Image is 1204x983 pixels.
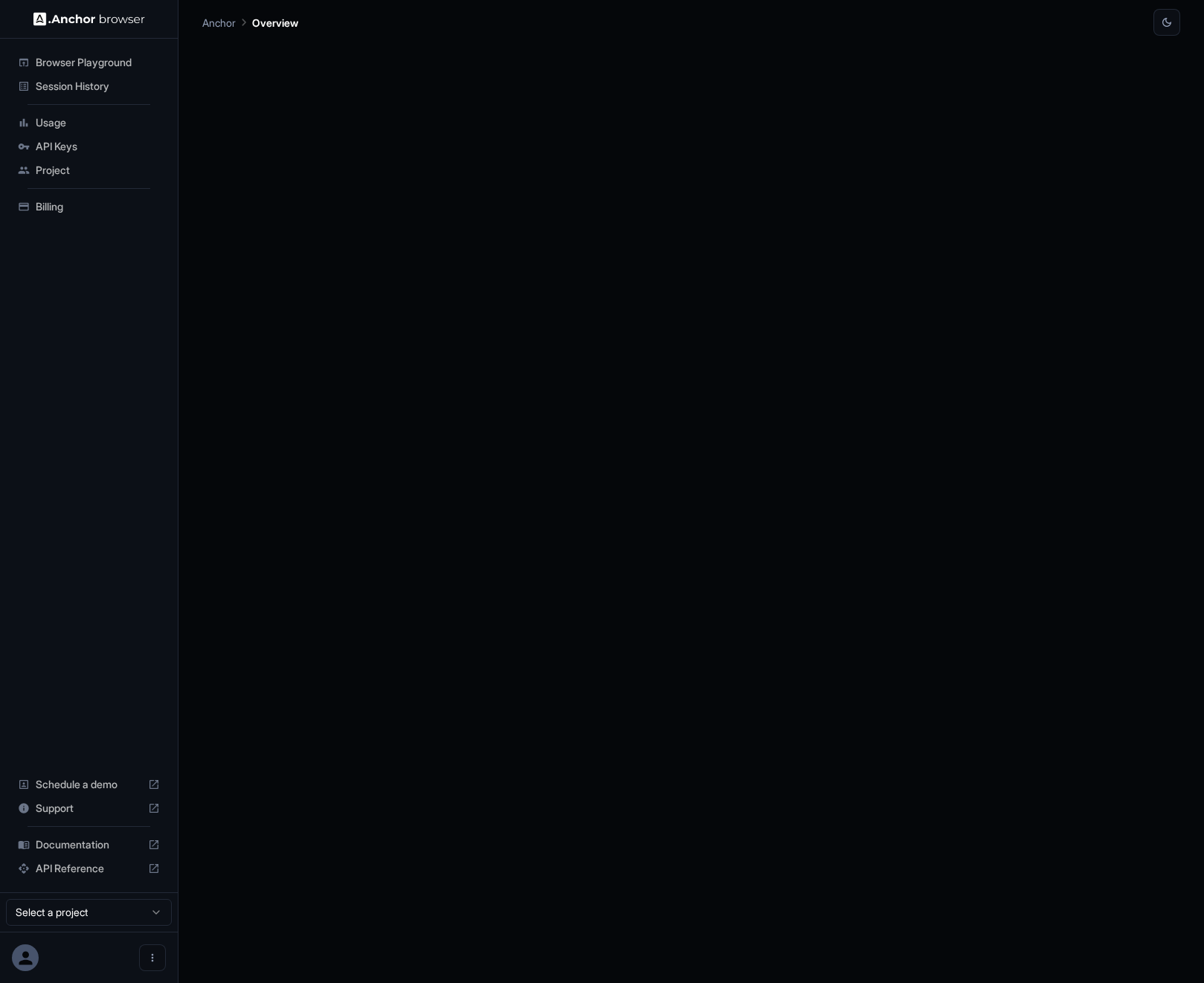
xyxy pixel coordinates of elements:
[12,111,166,135] div: Usage
[202,14,298,30] nav: breadcrumb
[12,195,166,219] div: Billing
[36,139,160,154] span: API Keys
[36,115,160,130] span: Usage
[12,158,166,182] div: Project
[139,944,166,971] button: Open menu
[12,135,166,158] div: API Keys
[202,15,236,30] p: Anchor
[36,199,160,214] span: Billing
[252,15,298,30] p: Overview
[36,837,142,852] span: Documentation
[12,833,166,857] div: Documentation
[36,777,142,792] span: Schedule a demo
[36,861,142,876] span: API Reference
[12,857,166,880] div: API Reference
[33,12,145,26] img: Anchor Logo
[36,79,160,94] span: Session History
[12,51,166,74] div: Browser Playground
[36,163,160,178] span: Project
[12,74,166,98] div: Session History
[12,773,166,796] div: Schedule a demo
[36,801,142,816] span: Support
[36,55,160,70] span: Browser Playground
[12,796,166,820] div: Support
